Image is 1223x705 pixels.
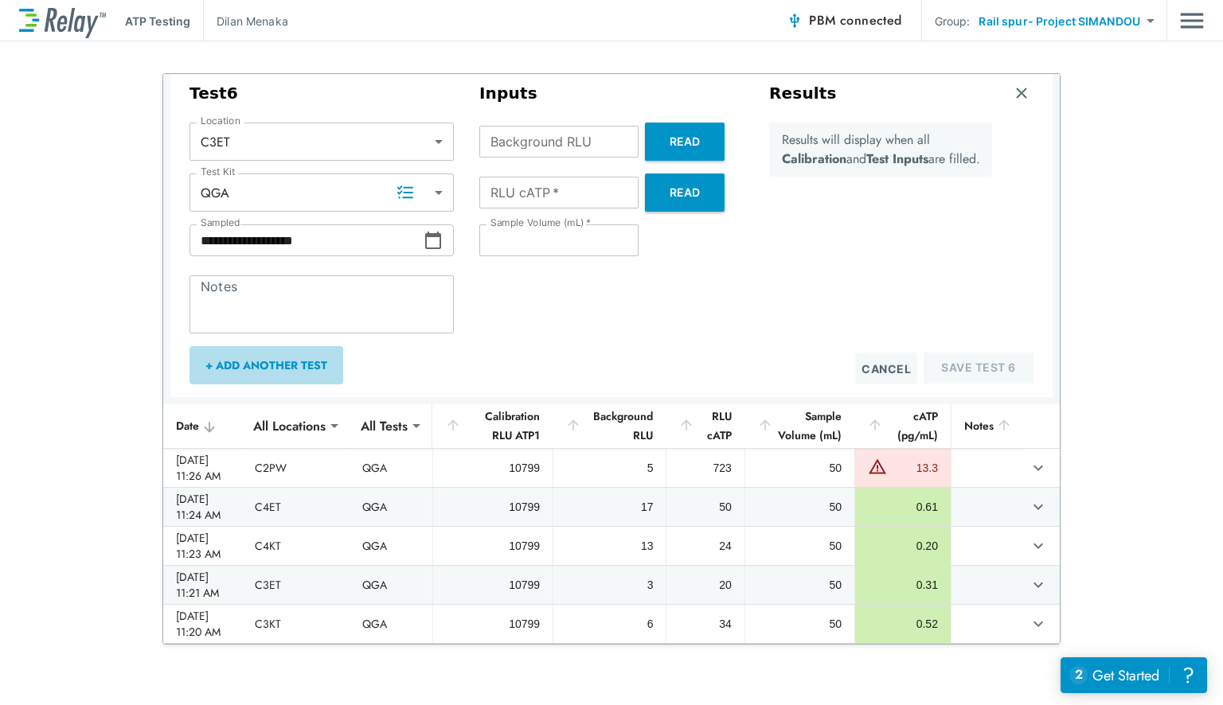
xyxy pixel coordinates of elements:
[242,527,350,565] td: C4KT
[645,173,725,212] button: Read
[1025,610,1052,637] button: expand row
[866,150,928,168] b: Test Inputs
[350,566,432,604] td: QGA
[190,224,424,256] input: Choose date, selected date is Sep 3, 2025
[679,616,731,632] div: 34
[809,10,901,32] span: PBM
[566,616,653,632] div: 6
[757,407,842,445] div: Sample Volume (mL)
[1180,6,1204,36] img: Drawer Icon
[758,499,842,515] div: 50
[868,577,938,593] div: 0.31
[678,407,731,445] div: RLU cATP
[1025,532,1052,559] button: expand row
[1025,454,1052,481] button: expand row
[868,457,887,476] img: Warning
[566,538,653,554] div: 13
[201,166,236,177] label: Test Kit
[868,538,938,554] div: 0.20
[758,616,842,632] div: 50
[935,13,971,29] p: Group:
[163,403,242,449] th: Date
[242,566,350,604] td: C3ET
[19,4,106,38] img: LuminUltra Relay
[868,616,938,632] div: 0.52
[758,460,842,476] div: 50
[176,530,229,562] div: [DATE] 11:23 AM
[446,616,540,632] div: 10799
[566,460,653,476] div: 5
[446,460,540,476] div: 10799
[566,577,653,593] div: 3
[1025,571,1052,598] button: expand row
[855,352,917,384] button: Cancel
[445,407,540,445] div: Calibration RLU ATP1
[479,84,744,103] h3: Inputs
[679,538,731,554] div: 24
[782,130,980,169] p: Results will display when all and are filled.
[125,13,190,29] p: ATP Testing
[840,11,902,29] span: connected
[446,538,540,554] div: 10799
[891,460,938,476] div: 13.3
[217,13,288,29] p: Dilan Menaka
[190,177,454,208] div: QGA
[758,538,842,554] div: 50
[490,217,591,228] label: Sample Volume (mL)
[780,5,908,37] button: PBM connected
[679,577,731,593] div: 20
[242,488,350,526] td: C4ET
[446,577,540,593] div: 10799
[679,499,731,515] div: 50
[350,605,432,643] td: QGA
[190,126,454,158] div: C3ET
[350,527,432,565] td: QGA
[565,407,653,445] div: Background RLU
[446,499,540,515] div: 10799
[769,84,837,103] h3: Results
[176,608,229,640] div: [DATE] 11:20 AM
[782,150,846,168] b: Calibration
[176,452,229,484] div: [DATE] 11:26 AM
[645,123,725,161] button: Read
[867,407,938,445] div: cATP (pg/mL)
[679,460,731,476] div: 723
[350,488,432,526] td: QGA
[1014,85,1030,101] img: Remove
[242,449,350,487] td: C2PW
[566,499,653,515] div: 17
[1061,657,1207,693] iframe: Resource center
[1180,6,1204,36] button: Main menu
[787,13,803,29] img: Connected Icon
[350,449,432,487] td: QGA
[1025,493,1052,520] button: expand row
[242,605,350,643] td: C3KT
[758,577,842,593] div: 50
[868,499,938,515] div: 0.61
[176,569,229,601] div: [DATE] 11:21 AM
[190,84,454,103] h3: Test 6
[201,217,240,228] label: Sampled
[176,491,229,523] div: [DATE] 11:24 AM
[242,410,337,442] div: All Locations
[350,410,419,442] div: All Tests
[964,416,1012,435] div: Notes
[190,346,343,384] button: + Add Another Test
[201,115,240,127] label: Location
